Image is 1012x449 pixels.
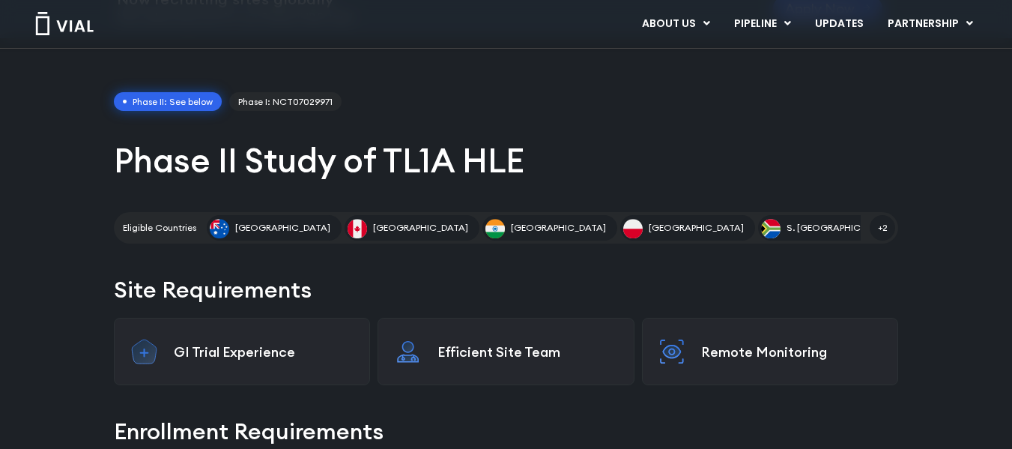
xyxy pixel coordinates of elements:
[229,92,342,112] a: Phase I: NCT07029971
[373,221,468,235] span: [GEOGRAPHIC_DATA]
[630,11,721,37] a: ABOUT USMenu Toggle
[803,11,875,37] a: UPDATES
[348,219,367,238] img: Canada
[722,11,802,37] a: PIPELINEMenu Toggle
[485,219,505,238] img: India
[876,11,985,37] a: PARTNERSHIPMenu Toggle
[114,274,898,306] h2: Site Requirements
[123,221,196,235] h2: Eligible Countries
[787,221,892,235] span: S. [GEOGRAPHIC_DATA]
[34,12,94,35] img: Vial Logo
[649,221,744,235] span: [GEOGRAPHIC_DATA]
[761,219,781,238] img: S. Africa
[114,139,898,182] h1: Phase II Study of TL1A HLE
[623,219,643,238] img: Poland
[174,343,355,361] p: GI Trial Experience
[235,221,330,235] span: [GEOGRAPHIC_DATA]
[511,221,606,235] span: [GEOGRAPHIC_DATA]
[701,343,882,361] p: Remote Monitoring
[870,215,895,241] span: +2
[114,415,898,448] h2: Enrollment Requirements
[210,219,229,238] img: Australia
[114,92,222,112] span: Phase II: See below
[437,343,619,361] p: Efficient Site Team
